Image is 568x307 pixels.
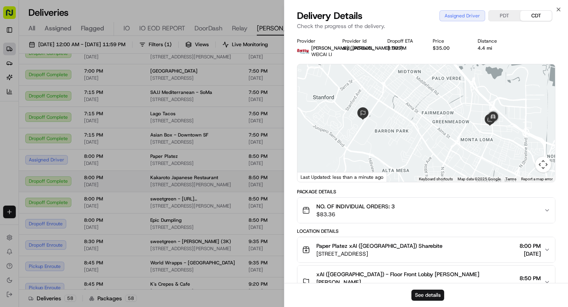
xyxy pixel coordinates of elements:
[316,270,516,286] span: xAI ([GEOGRAPHIC_DATA]) - Floor Front Lobby [PERSON_NAME] [PERSON_NAME]
[478,38,510,44] div: Distance
[316,250,443,258] span: [STREET_ADDRESS]
[8,115,21,127] img: Mat Toderenczuk de la Barba (they/them)
[78,174,95,180] span: Pylon
[505,177,516,181] a: Terms
[297,38,330,44] div: Provider
[297,45,310,58] img: betty.jpg
[519,274,541,282] span: 8:50 PM
[64,152,130,166] a: 💻API Documentation
[67,156,73,162] div: 💻
[316,210,395,218] span: $83.36
[458,177,501,181] span: Map data ©2025 Google
[520,11,552,21] button: CDT
[8,75,22,90] img: 1736555255976-a54dd68f-1ca7-489b-9aae-adbdc363a1c4
[297,228,555,234] div: Location Details
[27,75,129,83] div: Start new chat
[342,45,375,51] button: ord_JA58wCFKpbVzCGG9XonNUy
[134,78,144,87] button: Start new chat
[316,202,395,210] span: NO. OF INDIVIDUAL ORDERS: 3
[24,122,107,129] span: [PERSON_NAME] de [PERSON_NAME] (they/them)
[8,8,24,24] img: Nash
[21,51,130,59] input: Clear
[433,45,465,51] div: $35.00
[387,45,420,51] div: 8:50 PM
[519,242,541,250] span: 8:00 PM
[419,176,453,182] button: Keyboard shortcuts
[297,237,555,262] button: Paper Platez xAI ([GEOGRAPHIC_DATA]) Sharebite[STREET_ADDRESS]8:00 PM[DATE]
[8,103,53,109] div: Past conversations
[8,32,144,44] p: Welcome 👋
[489,11,520,21] button: PDT
[297,266,555,299] button: xAI ([GEOGRAPHIC_DATA]) - Floor Front Lobby [PERSON_NAME] [PERSON_NAME]8:50 PM[DATE]
[478,45,510,51] div: 4.4 mi
[342,38,375,44] div: Provider Id
[297,22,555,30] p: Check the progress of the delivery.
[297,9,362,22] span: Delivery Details
[75,155,127,163] span: API Documentation
[5,152,64,166] a: 📗Knowledge Base
[56,174,95,180] a: Powered byPylon
[122,101,144,110] button: See all
[297,189,555,195] div: Package Details
[387,38,420,44] div: Dropoff ETA
[299,172,325,182] a: Open this area in Google Maps (opens a new window)
[27,83,100,90] div: We're available if you need us!
[311,45,403,51] span: [PERSON_NAME] ([PERSON_NAME] TMS)
[8,156,14,162] div: 📗
[297,198,555,223] button: NO. OF INDIVIDUAL ORDERS: 3$83.36
[535,157,551,172] button: Map camera controls
[411,290,444,301] button: See details
[113,122,129,129] span: [DATE]
[316,242,443,250] span: Paper Platez xAI ([GEOGRAPHIC_DATA]) Sharebite
[519,282,541,290] span: [DATE]
[433,38,465,44] div: Price
[109,122,112,129] span: •
[521,177,553,181] a: Report a map error
[519,250,541,258] span: [DATE]
[311,51,332,58] span: WEICAI LI
[297,172,387,182] div: Last Updated: less than a minute ago
[299,172,325,182] img: Google
[16,155,60,163] span: Knowledge Base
